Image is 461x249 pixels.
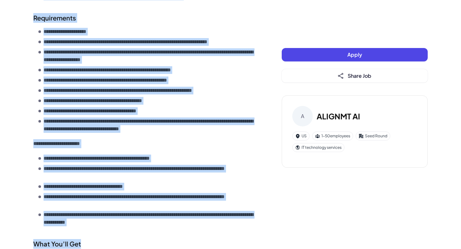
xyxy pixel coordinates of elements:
[33,239,256,249] div: What You’ll Get
[33,13,256,23] h2: Requirements
[282,69,428,83] button: Share Job
[292,143,344,152] div: IT technology services
[347,51,362,58] span: Apply
[292,106,313,126] div: A
[356,132,390,141] div: Seed Round
[312,132,353,141] div: 1-50 employees
[282,48,428,61] button: Apply
[348,72,371,79] span: Share Job
[317,110,360,122] h3: ALIGNMT AI
[292,132,310,141] div: US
